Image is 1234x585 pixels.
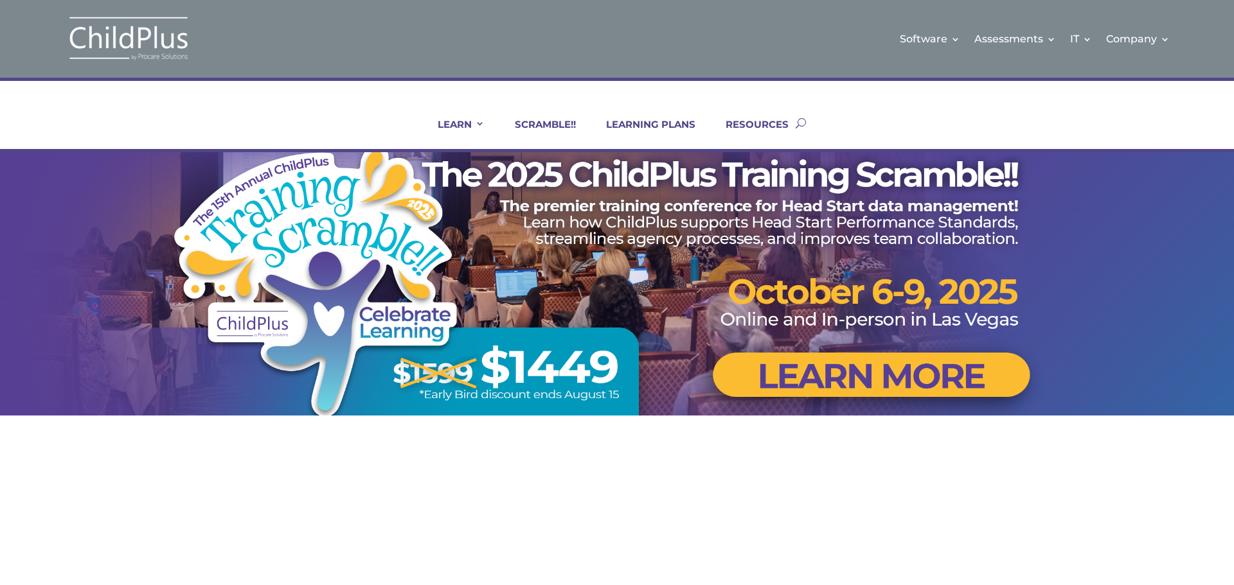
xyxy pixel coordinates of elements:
a: LEARNING PLANS [590,118,695,149]
a: Assessments [974,13,1056,65]
a: LEARN [422,118,485,149]
a: Software [900,13,960,65]
a: Company [1106,13,1170,65]
a: RESOURCES [710,118,789,149]
a: IT [1070,13,1092,65]
a: SCRAMBLE!! [499,118,576,149]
